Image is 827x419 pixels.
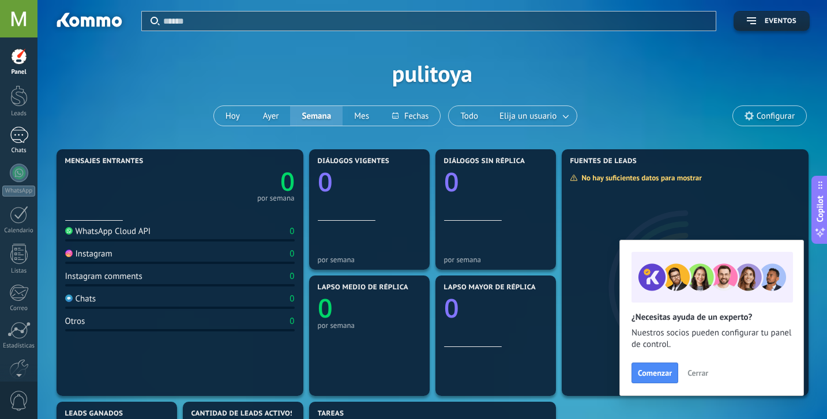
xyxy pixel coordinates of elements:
[497,108,559,124] span: Elija un usuario
[65,295,73,302] img: Chats
[631,312,792,323] h2: ¿Necesitas ayuda de un experto?
[290,106,343,126] button: Semana
[2,267,36,275] div: Listas
[444,284,536,292] span: Lapso mayor de réplica
[318,255,421,264] div: por semana
[180,164,295,198] a: 0
[449,106,490,126] button: Todo
[2,305,36,312] div: Correo
[631,327,792,350] span: Nuestros socios pueden configurar tu panel de control.
[638,369,672,377] span: Comenzar
[757,111,795,121] span: Configurar
[214,106,251,126] button: Hoy
[682,364,713,382] button: Cerrar
[257,195,295,201] div: por semana
[765,17,796,25] span: Eventos
[490,106,577,126] button: Elija un usuario
[2,186,35,197] div: WhatsApp
[65,293,96,304] div: Chats
[2,69,36,76] div: Panel
[444,290,459,326] text: 0
[444,255,547,264] div: por semana
[65,410,123,418] span: Leads ganados
[290,316,294,327] div: 0
[318,157,390,165] span: Diálogos vigentes
[65,248,112,259] div: Instagram
[631,363,678,383] button: Comenzar
[687,369,708,377] span: Cerrar
[290,293,294,304] div: 0
[343,106,381,126] button: Mes
[444,157,525,165] span: Diálogos sin réplica
[318,290,333,326] text: 0
[318,410,344,418] span: Tareas
[318,164,333,199] text: 0
[65,157,144,165] span: Mensajes entrantes
[318,321,421,330] div: por semana
[290,248,294,259] div: 0
[65,271,142,282] div: Instagram comments
[290,226,294,237] div: 0
[814,195,826,222] span: Copilot
[570,173,710,183] div: No hay suficientes datos para mostrar
[2,147,36,154] div: Chats
[2,342,36,350] div: Estadísticas
[734,11,810,31] button: Eventos
[570,157,637,165] span: Fuentes de leads
[251,106,291,126] button: Ayer
[65,227,73,235] img: WhatsApp Cloud API
[65,250,73,257] img: Instagram
[290,271,294,282] div: 0
[318,284,409,292] span: Lapso medio de réplica
[381,106,440,126] button: Fechas
[65,316,85,327] div: Otros
[444,164,459,199] text: 0
[2,110,36,118] div: Leads
[2,227,36,235] div: Calendario
[191,410,295,418] span: Cantidad de leads activos
[65,226,151,237] div: WhatsApp Cloud API
[280,164,294,198] text: 0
